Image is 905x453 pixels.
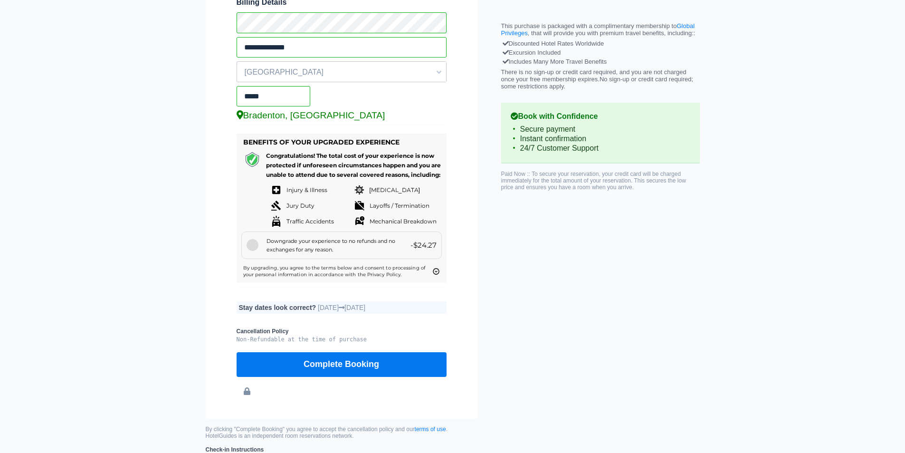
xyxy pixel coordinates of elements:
pre: Non-Refundable at the time of purchase [237,336,447,343]
li: Instant confirmation [511,134,690,144]
span: [DATE] [DATE] [318,304,365,311]
div: Bradenton, [GEOGRAPHIC_DATA] [237,110,447,121]
div: Includes Many More Travel Benefits [504,57,697,66]
span: [GEOGRAPHIC_DATA] [237,64,446,80]
small: By clicking "Complete Booking" you agree to accept the cancellation policy and our . HotelGuides ... [206,426,477,439]
a: terms of use [415,426,446,433]
a: Global Privileges [501,22,695,37]
p: There is no sign-up or credit card required, and you are not charged once your free membership ex... [501,68,700,90]
li: 24/7 Customer Support [511,144,690,153]
p: This purchase is packaged with a complimentary membership to , that will provide you with premium... [501,22,700,37]
li: Secure payment [511,125,690,134]
div: Excursion Included [504,48,697,57]
button: Complete Booking [237,352,447,377]
b: Book with Confidence [511,112,690,121]
b: Cancellation Policy [237,328,447,335]
b: Stay dates look correct? [239,304,316,311]
div: Discounted Hotel Rates Worldwide [504,39,697,48]
span: No sign-up or credit card required; some restrictions apply. [501,76,694,90]
b: Check-in Instructions [206,446,477,453]
span: Paid Now :: To secure your reservation, your credit card will be charged immediately for the tota... [501,171,686,191]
